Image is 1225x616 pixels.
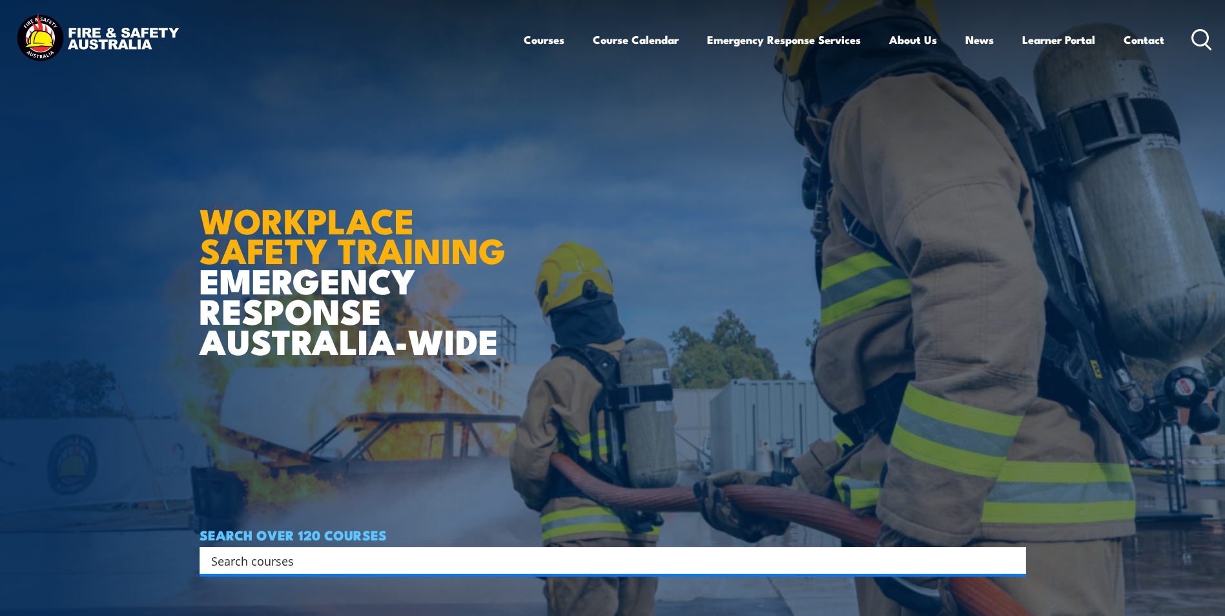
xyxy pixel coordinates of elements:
a: Contact [1124,23,1164,57]
input: Search input [211,551,998,570]
h1: EMERGENCY RESPONSE AUSTRALIA-WIDE [200,172,515,356]
a: Courses [524,23,564,57]
a: Emergency Response Services [707,23,861,57]
a: Learner Portal [1022,23,1095,57]
a: About Us [889,23,937,57]
a: News [965,23,994,57]
strong: WORKPLACE SAFETY TRAINING [200,192,506,276]
a: Course Calendar [593,23,679,57]
form: Search form [214,551,1000,570]
button: Search magnifier button [1004,551,1022,570]
h4: SEARCH OVER 120 COURSES [200,528,1026,542]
